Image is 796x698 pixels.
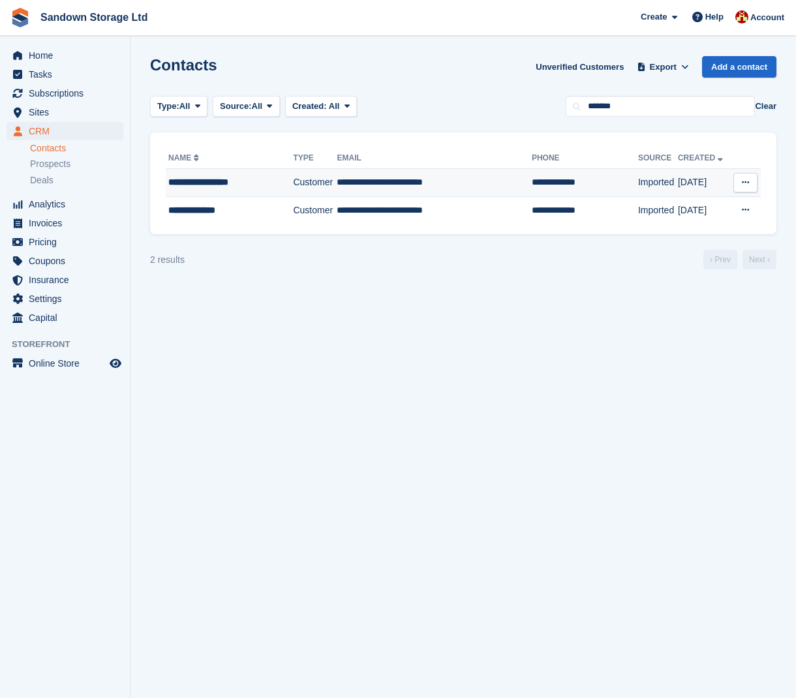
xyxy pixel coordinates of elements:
a: menu [7,271,123,289]
button: Source: All [213,96,280,117]
a: Add a contact [702,56,776,78]
a: menu [7,309,123,327]
a: Name [168,153,202,162]
a: menu [7,354,123,372]
button: Type: All [150,96,207,117]
span: Storefront [12,338,130,351]
a: Preview store [108,356,123,371]
td: Imported [638,196,678,224]
span: Capital [29,309,107,327]
a: Unverified Customers [530,56,629,78]
a: Contacts [30,142,123,155]
span: Settings [29,290,107,308]
nav: Page [701,250,779,269]
img: stora-icon-8386f47178a22dfd0bd8f6a31ec36ba5ce8667c1dd55bd0f319d3a0aa187defe.svg [10,8,30,27]
span: Deals [30,174,54,187]
span: Pricing [29,233,107,251]
a: menu [7,84,123,102]
button: Export [634,56,692,78]
span: Analytics [29,195,107,213]
a: menu [7,65,123,83]
span: Source: [220,100,251,113]
h1: Contacts [150,56,217,74]
td: Customer [293,196,337,224]
span: Help [705,10,724,23]
a: menu [7,290,123,308]
a: menu [7,195,123,213]
span: CRM [29,122,107,140]
a: Created [678,153,726,162]
span: Export [650,61,677,74]
td: Customer [293,169,337,197]
span: All [252,100,263,113]
a: Deals [30,174,123,187]
td: Imported [638,169,678,197]
th: Email [337,148,531,169]
a: Next [742,250,776,269]
span: Tasks [29,65,107,83]
a: menu [7,46,123,65]
span: Subscriptions [29,84,107,102]
button: Clear [755,100,776,113]
span: Type: [157,100,179,113]
span: Coupons [29,252,107,270]
td: [DATE] [678,169,731,197]
span: Account [750,11,784,24]
span: Online Store [29,354,107,372]
th: Phone [532,148,638,169]
a: Prospects [30,157,123,171]
span: Created: [292,101,327,111]
img: Jessica Durrant [735,10,748,23]
button: Created: All [285,96,357,117]
a: menu [7,233,123,251]
a: Previous [703,250,737,269]
th: Source [638,148,678,169]
a: menu [7,252,123,270]
a: menu [7,214,123,232]
th: Type [293,148,337,169]
span: Insurance [29,271,107,289]
a: Sandown Storage Ltd [35,7,153,28]
td: [DATE] [678,196,731,224]
a: menu [7,103,123,121]
span: Home [29,46,107,65]
a: menu [7,122,123,140]
span: Sites [29,103,107,121]
span: Prospects [30,158,70,170]
span: All [179,100,191,113]
div: 2 results [150,253,185,267]
span: Create [641,10,667,23]
span: All [329,101,340,111]
span: Invoices [29,214,107,232]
